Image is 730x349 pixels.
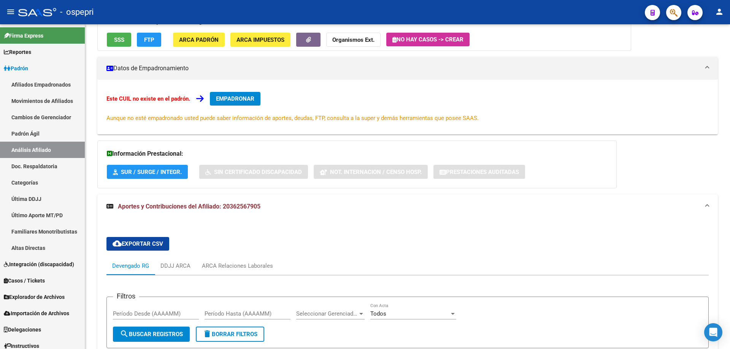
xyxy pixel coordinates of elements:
span: No hay casos -> Crear [392,36,463,43]
mat-panel-title: Datos de Empadronamiento [106,64,700,73]
span: Firma Express [4,32,43,40]
span: EMPADRONAR [216,95,254,102]
button: Buscar Registros [113,327,190,342]
button: Prestaciones Auditadas [433,165,525,179]
span: Prestaciones Auditadas [446,169,519,175]
button: Borrar Filtros [196,327,264,342]
div: DDJJ ARCA [160,262,190,270]
div: ARCA Relaciones Laborales [202,262,273,270]
span: Explorador de Archivos [4,293,65,301]
button: Not. Internacion / Censo Hosp. [314,165,428,179]
button: ARCA Impuestos [230,33,290,47]
span: SSS [114,36,124,43]
span: Delegaciones [4,325,41,334]
span: Padrón [4,64,28,73]
span: Todos [370,310,386,317]
h3: Información Prestacional: [107,148,607,159]
span: Aunque no esté empadronado usted puede saber información de aportes, deudas, FTP, consulta a la s... [106,115,479,122]
span: ARCA Impuestos [236,36,284,43]
div: Devengado RG [112,262,149,270]
span: Aportes y Contribuciones del Afiliado: 20362567905 [118,203,260,210]
button: Sin Certificado Discapacidad [199,165,308,179]
div: Open Intercom Messenger [704,323,722,341]
button: SSS [107,33,131,47]
mat-expansion-panel-header: Datos de Empadronamiento [97,57,718,80]
span: ARCA Padrón [179,36,219,43]
span: Not. Internacion / Censo Hosp. [330,169,422,175]
h3: Filtros [113,291,139,302]
mat-icon: cloud_download [113,239,122,248]
button: SUR / SURGE / INTEGR. [107,165,188,179]
button: No hay casos -> Crear [386,33,470,46]
mat-icon: person [715,7,724,16]
mat-expansion-panel-header: Aportes y Contribuciones del Afiliado: 20362567905 [97,194,718,219]
span: Reportes [4,48,31,56]
span: Buscar Registros [120,331,183,338]
span: SUR / SURGE / INTEGR. [121,169,182,175]
button: EMPADRONAR [210,92,260,106]
button: ARCA Padrón [173,33,225,47]
span: Borrar Filtros [203,331,257,338]
mat-icon: menu [6,7,15,16]
button: Exportar CSV [106,237,169,251]
span: Exportar CSV [113,240,163,247]
strong: Este CUIL no existe en el padrón. [106,95,190,102]
mat-icon: search [120,329,129,338]
span: Casos / Tickets [4,276,45,285]
button: FTP [137,33,161,47]
strong: Organismos Ext. [332,36,375,43]
span: FTP [144,36,154,43]
span: - ospepri [60,4,94,21]
span: Sin Certificado Discapacidad [214,169,302,175]
button: Organismos Ext. [326,33,381,47]
div: Datos de Empadronamiento [97,80,718,134]
span: Seleccionar Gerenciador [296,310,358,317]
span: Importación de Archivos [4,309,69,317]
mat-icon: delete [203,329,212,338]
span: Integración (discapacidad) [4,260,74,268]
